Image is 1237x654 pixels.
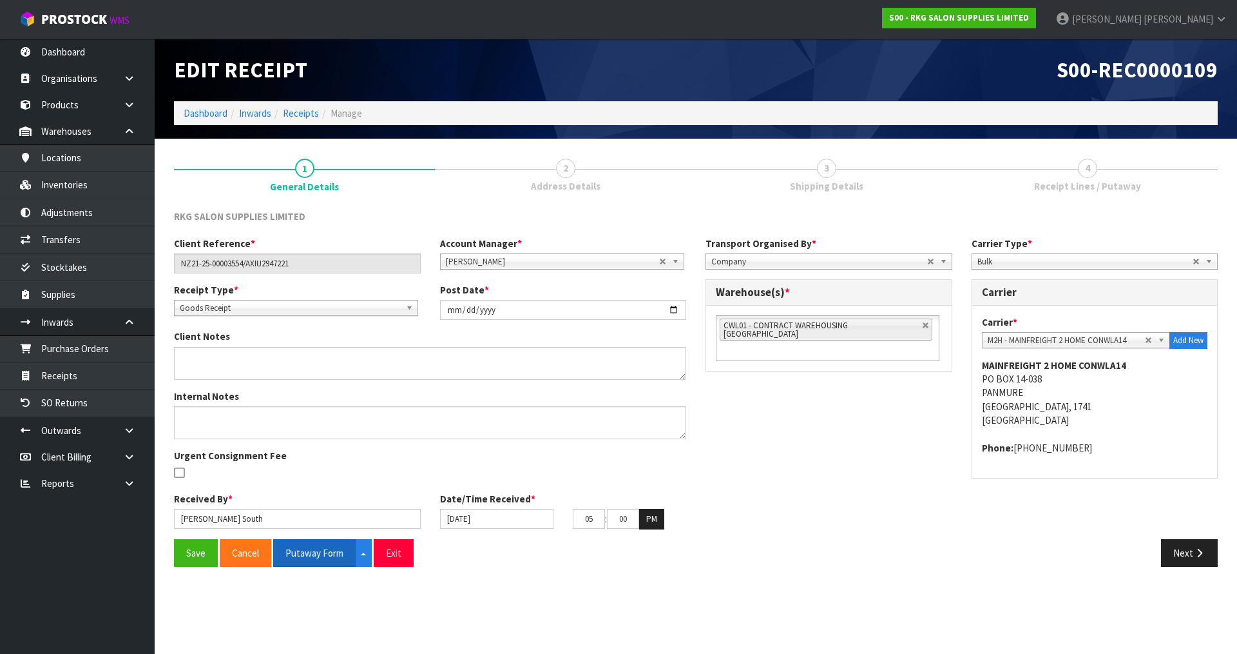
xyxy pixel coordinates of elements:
[1144,13,1213,25] span: [PERSON_NAME]
[174,200,1218,577] span: General Details
[174,449,287,462] label: Urgent Consignment Fee
[607,509,639,529] input: MM
[174,283,238,297] label: Receipt Type
[1078,159,1097,178] span: 4
[982,441,1208,455] address: [PHONE_NUMBER]
[531,179,600,193] span: Address Details
[440,509,553,529] input: Date/Time received
[573,509,605,529] input: HH
[1169,332,1207,349] button: Add New
[790,179,863,193] span: Shipping Details
[705,237,816,250] label: Transport Organised By
[174,210,305,223] span: RKG SALON SUPPLIES LIMITED
[817,159,836,178] span: 3
[374,539,414,567] button: Exit
[295,159,314,178] span: 1
[1034,179,1141,193] span: Receipt Lines / Putaway
[174,390,239,403] label: Internal Notes
[982,315,1017,329] label: Carrier
[174,492,233,506] label: Received By
[982,442,1013,454] strong: phone
[239,107,271,119] a: Inwards
[270,180,339,193] span: General Details
[174,237,255,250] label: Client Reference
[982,359,1208,428] address: PO BOX 14-038 PANMURE [GEOGRAPHIC_DATA], 1741 [GEOGRAPHIC_DATA]
[110,14,129,26] small: WMS
[174,330,230,343] label: Client Notes
[283,107,319,119] a: Receipts
[1161,539,1218,567] button: Next
[174,253,421,273] input: Client Reference
[41,11,107,28] span: ProStock
[331,107,362,119] span: Manage
[180,301,401,316] span: Goods Receipt
[972,237,1032,250] label: Carrier Type
[440,283,489,297] label: Post Date
[273,539,356,567] button: Putaway Form
[716,286,942,299] h3: Warehouse(s)
[174,56,307,83] span: Edit Receipt
[440,492,535,506] label: Date/Time Received
[889,12,1029,23] strong: S00 - RKG SALON SUPPLIES LIMITED
[184,107,227,119] a: Dashboard
[639,509,664,530] button: PM
[174,539,218,567] button: Save
[724,320,848,339] span: CWL01 - CONTRACT WAREHOUSING [GEOGRAPHIC_DATA]
[556,159,575,178] span: 2
[19,11,35,27] img: cube-alt.png
[982,359,1126,372] strong: MAINFREIGHT 2 HOME CONWLA14
[977,254,1193,270] span: Bulk
[440,237,522,250] label: Account Manager
[1057,56,1218,83] span: S00-REC0000109
[882,8,1036,28] a: S00 - RKG SALON SUPPLIES LIMITED
[982,286,1208,299] h3: Carrier
[605,509,607,530] td: :
[1072,13,1142,25] span: [PERSON_NAME]
[711,254,927,270] span: Company
[446,254,659,270] span: [PERSON_NAME]
[220,539,271,567] button: Cancel
[988,333,1146,348] span: M2H - MAINFREIGHT 2 HOME CONWLA14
